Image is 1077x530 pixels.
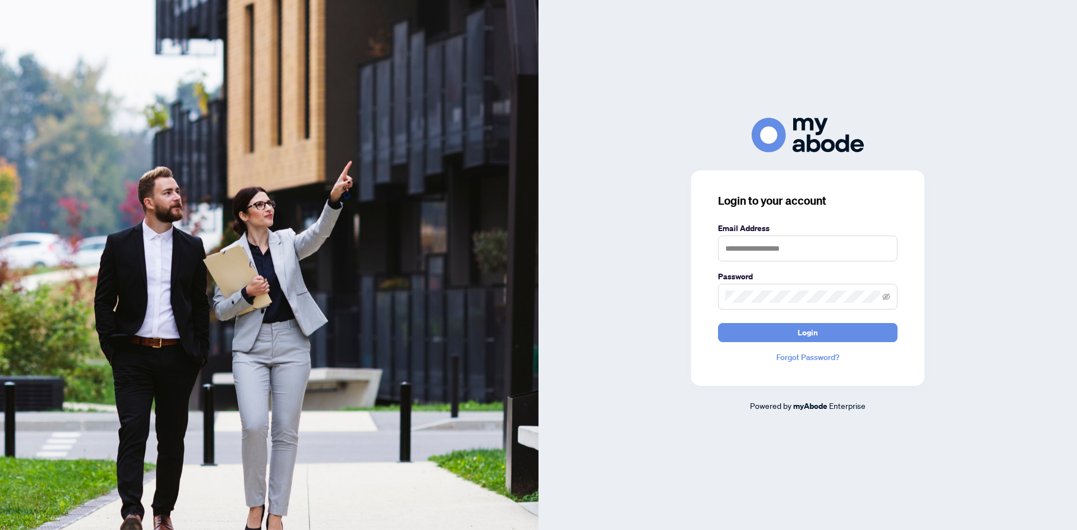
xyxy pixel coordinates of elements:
span: eye-invisible [882,293,890,301]
h3: Login to your account [718,193,897,209]
label: Password [718,270,897,283]
label: Email Address [718,222,897,234]
a: myAbode [793,400,827,412]
img: ma-logo [752,118,864,152]
button: Login [718,323,897,342]
span: Enterprise [829,400,866,411]
span: Login [798,324,818,342]
a: Forgot Password? [718,351,897,363]
span: Powered by [750,400,791,411]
